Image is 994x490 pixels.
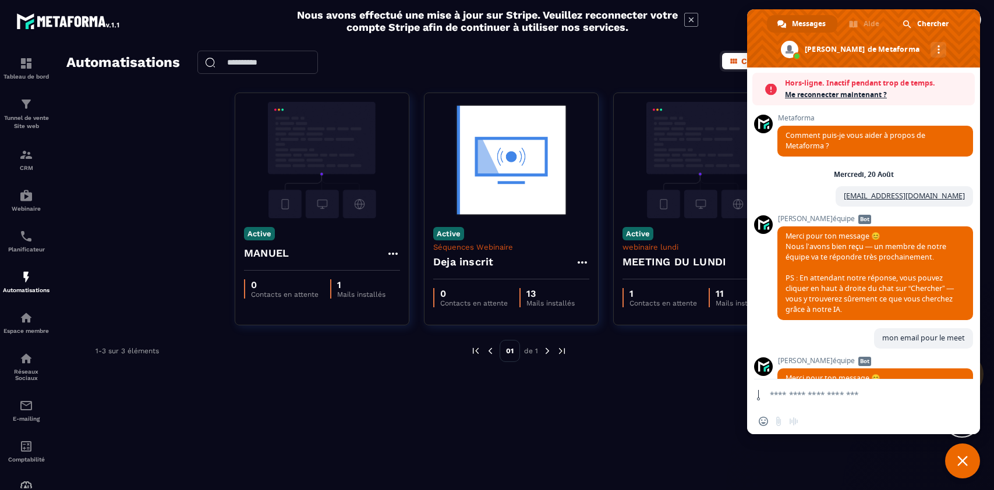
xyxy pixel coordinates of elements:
[917,15,949,33] span: Chercher
[95,347,159,355] p: 1-3 sur 3 éléments
[767,15,837,33] div: Messages
[3,180,49,221] a: automationsautomationsWebinaire
[716,299,764,307] p: Mails installés
[337,279,385,290] p: 1
[19,189,33,203] img: automations
[3,368,49,381] p: Réseaux Sociaux
[722,53,770,69] button: Carte
[716,288,764,299] p: 11
[777,114,973,122] span: Metaforma
[3,205,49,212] p: Webinaire
[485,346,496,356] img: prev
[524,346,538,356] p: de 1
[945,443,980,478] div: Fermer le chat
[19,56,33,70] img: formation
[433,243,589,251] p: Séquences Webinaire
[19,311,33,325] img: automations
[3,261,49,302] a: automationsautomationsAutomatisations
[244,102,400,218] img: automation-background
[3,114,49,130] p: Tunnel de vente Site web
[785,89,969,101] span: Me reconnecter maintenant ?
[296,9,678,33] h2: Nous avons effectué une mise à jour sur Stripe. Veuillez reconnecter votre compte Stripe afin de ...
[500,340,520,362] p: 01
[542,346,553,356] img: next
[844,191,965,201] a: [EMAIL_ADDRESS][DOMAIN_NAME]
[19,399,33,413] img: email
[858,357,871,366] span: Bot
[786,130,925,151] span: Comment puis-je vous aider à propos de Metaforma ?
[251,279,319,290] p: 0
[19,229,33,243] img: scheduler
[433,102,589,218] img: automation-background
[3,139,49,180] a: formationformationCRM
[3,73,49,80] p: Tableau de bord
[19,148,33,162] img: formation
[3,287,49,293] p: Automatisations
[3,221,49,261] a: schedulerschedulerPlanificateur
[777,215,973,223] span: [PERSON_NAME]équipe
[440,299,508,307] p: Contacts en attente
[882,333,965,343] span: mon email pour le meet
[834,171,894,178] div: Mercredi, 20 Août
[777,357,973,365] span: [PERSON_NAME]équipe
[3,328,49,334] p: Espace membre
[622,102,779,218] img: automation-background
[629,299,697,307] p: Contacts en attente
[19,270,33,284] img: automations
[3,165,49,171] p: CRM
[557,346,567,356] img: next
[622,227,653,240] p: Active
[16,10,121,31] img: logo
[66,51,180,75] h2: Automatisations
[892,15,960,33] div: Chercher
[3,302,49,343] a: automationsautomationsEspace membre
[433,227,464,240] p: Active
[19,439,33,453] img: accountant
[792,15,826,33] span: Messages
[858,215,871,224] span: Bot
[759,417,768,426] span: Insérer un emoji
[337,290,385,299] p: Mails installés
[3,343,49,390] a: social-networksocial-networkRéseaux Sociaux
[19,351,33,365] img: social-network
[3,416,49,422] p: E-mailing
[622,243,779,251] p: webinaire lundi
[786,231,954,314] span: Merci pour ton message 😊 Nous l’avons bien reçu — un membre de notre équipe va te répondre très p...
[3,246,49,253] p: Planificateur
[741,56,763,66] span: Carte
[770,389,943,400] textarea: Entrez votre message...
[3,456,49,463] p: Comptabilité
[622,254,726,270] h4: MEETING DU LUNDI
[3,390,49,431] a: emailemailE-mailing
[3,48,49,88] a: formationformationTableau de bord
[251,290,319,299] p: Contacts en attente
[786,373,954,456] span: Merci pour ton message 😊 Nous l’avons bien reçu — un membre de notre équipe va te répondre très p...
[471,346,481,356] img: prev
[3,88,49,139] a: formationformationTunnel de vente Site web
[3,431,49,471] a: accountantaccountantComptabilité
[440,288,508,299] p: 0
[629,288,697,299] p: 1
[785,77,969,89] span: Hors-ligne. Inactif pendant trop de temps.
[244,245,289,261] h4: MANUEL
[931,42,946,58] div: Autres canaux
[526,299,575,307] p: Mails installés
[433,254,493,270] h4: Deja inscrit
[19,97,33,111] img: formation
[244,227,275,240] p: Active
[526,288,575,299] p: 13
